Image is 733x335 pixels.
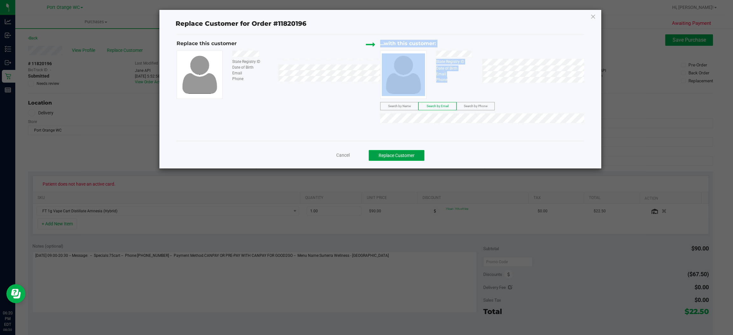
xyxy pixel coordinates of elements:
[6,284,25,303] iframe: Resource center
[388,104,411,108] span: Search by Name
[427,104,449,108] span: Search by Email
[382,53,425,96] img: user-icon.png
[172,18,310,29] span: Replace Customer for Order #11820196
[431,77,482,83] div: Phone
[227,76,278,82] div: Phone
[178,53,221,96] img: user-icon.png
[431,59,482,65] div: State Registry ID
[177,40,237,46] span: Replace this customer
[464,104,487,108] span: Search by Phone
[431,71,482,77] div: Email
[336,153,350,158] span: Cancel
[369,150,424,161] button: Replace Customer
[227,65,278,70] div: Date of Birth
[227,70,278,76] div: Email
[431,65,482,71] div: Date of Birth
[227,59,278,65] div: State Registry ID
[380,40,436,46] span: ...with this customer:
